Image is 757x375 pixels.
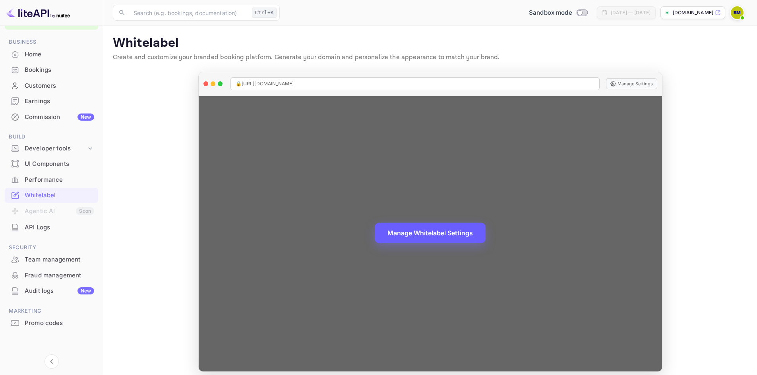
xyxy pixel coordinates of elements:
[5,243,98,252] span: Security
[5,156,98,172] div: UI Components
[77,287,94,294] div: New
[25,255,94,264] div: Team management
[5,133,98,141] span: Build
[5,307,98,315] span: Marketing
[129,5,249,21] input: Search (e.g. bookings, documentation)
[113,35,747,51] p: Whitelabel
[25,50,94,59] div: Home
[25,81,94,90] div: Customers
[113,53,747,62] p: Create and customize your branded booking platform. Generate your domain and personalize the appe...
[5,94,98,109] div: Earnings
[673,9,713,16] p: [DOMAIN_NAME]
[5,78,98,93] a: Customers
[5,315,98,330] a: Promo codes
[5,220,98,235] div: API Logs
[5,283,98,298] a: Audit logsNew
[5,156,98,171] a: UI Components
[5,252,98,267] div: Team management
[5,315,98,331] div: Promo codes
[5,142,98,156] div: Developer tools
[5,110,98,125] div: CommissionNew
[5,110,98,124] a: CommissionNew
[375,223,486,243] button: Manage Whitelabel Settings
[5,62,98,77] a: Bookings
[5,172,98,187] a: Performance
[606,78,657,89] button: Manage Settings
[45,354,59,369] button: Collapse navigation
[6,6,70,19] img: LiteAPI logo
[526,8,590,17] div: Switch to Production mode
[5,283,98,299] div: Audit logsNew
[252,8,277,18] div: Ctrl+K
[5,252,98,267] a: Team management
[5,268,98,283] a: Fraud management
[25,287,94,296] div: Audit logs
[25,191,94,200] div: Whitelabel
[25,319,94,328] div: Promo codes
[5,172,98,188] div: Performance
[731,6,743,19] img: Brenda Mutevera
[236,80,294,87] span: 🔒 [URL][DOMAIN_NAME]
[25,144,86,153] div: Developer tools
[611,9,651,16] div: [DATE] — [DATE]
[5,47,98,62] a: Home
[25,113,94,122] div: Commission
[25,160,94,169] div: UI Components
[5,188,98,202] a: Whitelabel
[25,271,94,280] div: Fraud management
[5,38,98,46] span: Business
[25,97,94,106] div: Earnings
[5,78,98,94] div: Customers
[77,113,94,121] div: New
[529,8,572,17] span: Sandbox mode
[25,223,94,232] div: API Logs
[5,62,98,78] div: Bookings
[5,268,98,283] div: Fraud management
[25,65,94,75] div: Bookings
[5,220,98,235] a: API Logs
[5,94,98,108] a: Earnings
[25,175,94,185] div: Performance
